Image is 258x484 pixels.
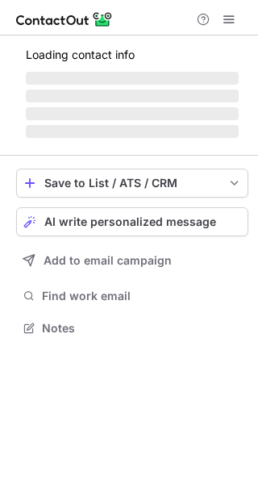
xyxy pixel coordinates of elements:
span: AI write personalized message [44,215,216,228]
span: ‌ [26,125,239,138]
span: ‌ [26,107,239,120]
div: Save to List / ATS / CRM [44,177,220,190]
p: Loading contact info [26,48,239,61]
img: ContactOut v5.3.10 [16,10,113,29]
span: Find work email [42,289,242,303]
span: ‌ [26,90,239,102]
button: Find work email [16,285,248,307]
button: Notes [16,317,248,340]
button: Add to email campaign [16,246,248,275]
span: Add to email campaign [44,254,172,267]
span: Notes [42,321,242,336]
button: save-profile-one-click [16,169,248,198]
button: AI write personalized message [16,207,248,236]
span: ‌ [26,72,239,85]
